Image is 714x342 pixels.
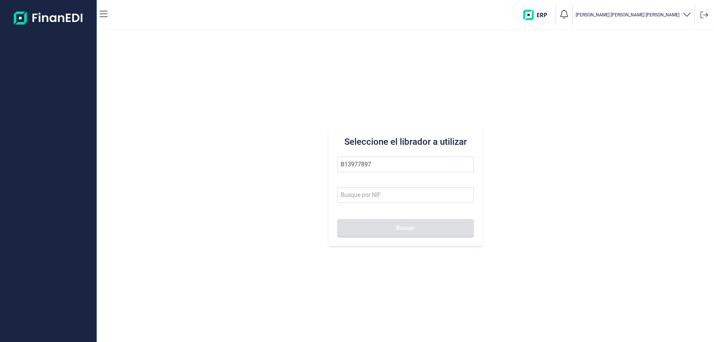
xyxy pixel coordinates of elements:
h3: Seleccione el librador a utilizar [337,136,474,148]
input: Busque por NIF [337,187,474,203]
span: Buscar [396,225,415,231]
button: Buscar [337,219,474,237]
img: Logo de aplicación [14,6,83,30]
p: [PERSON_NAME] [PERSON_NAME] [PERSON_NAME] [576,12,679,18]
img: erp [523,10,553,20]
button: [PERSON_NAME] [PERSON_NAME] [PERSON_NAME] [576,10,691,20]
input: Seleccione la razón social [337,157,474,172]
